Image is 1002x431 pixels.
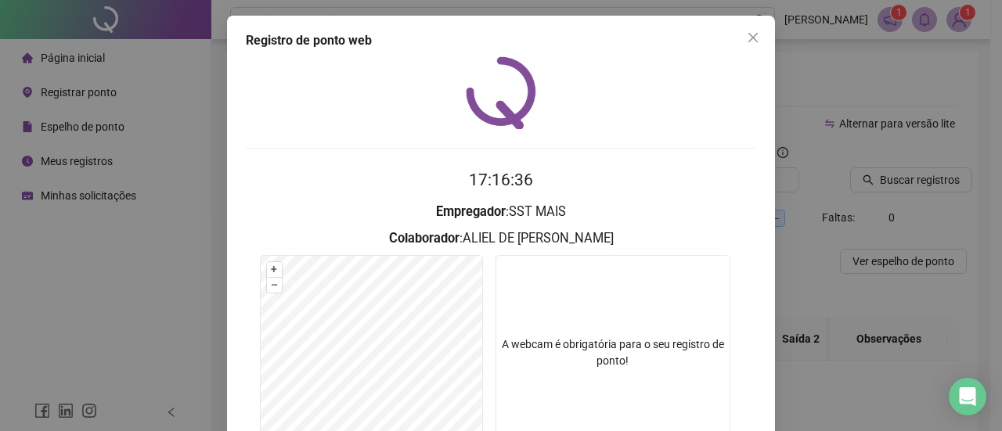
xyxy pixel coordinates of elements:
div: Registro de ponto web [246,31,756,50]
button: – [267,278,282,293]
strong: Colaborador [389,231,460,246]
time: 17:16:36 [469,171,533,189]
img: QRPoint [466,56,536,129]
button: Close [741,25,766,50]
button: + [267,262,282,277]
div: Open Intercom Messenger [949,378,986,415]
strong: Empregador [436,204,506,219]
h3: : SST MAIS [246,202,756,222]
h3: : ALIEL DE [PERSON_NAME] [246,228,756,249]
span: close [747,31,759,44]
